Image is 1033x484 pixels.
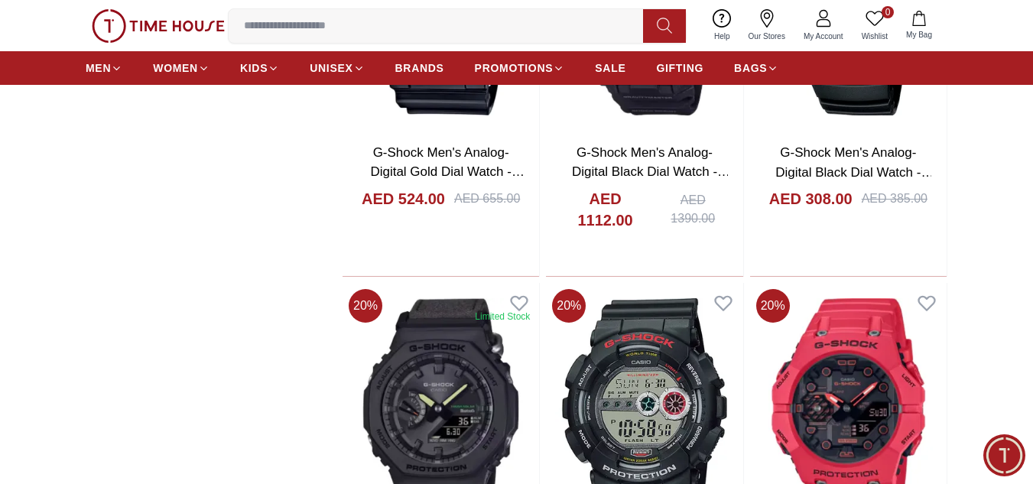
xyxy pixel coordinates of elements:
span: BAGS [734,60,767,76]
a: KIDS [240,54,279,82]
span: Hey there! Need help finding the perfect watch? I'm here if you have any questions or need a quic... [26,236,229,307]
a: SALE [595,54,625,82]
img: ... [92,9,225,43]
a: PROMOTIONS [475,54,565,82]
a: G-Shock Men's Analog-Digital Black Dial Watch - GR-B300-1ADR [572,145,730,199]
span: 0 [882,6,894,18]
div: Limited Stock [475,310,530,323]
h4: AED 308.00 [769,188,853,210]
span: PROMOTIONS [475,60,554,76]
span: WOMEN [153,60,198,76]
span: Our Stores [742,31,791,42]
div: Chat Widget [983,434,1025,476]
span: GIFTING [656,60,703,76]
span: 20 % [552,289,586,323]
a: BAGS [734,54,778,82]
div: AED 655.00 [454,190,520,208]
span: 03:21 PM [204,300,243,310]
span: My Account [797,31,849,42]
a: G-Shock Men's Analog-Digital Gold Dial Watch - GA-400GB-1A9 [370,145,525,199]
em: Back [11,11,42,42]
span: Help [708,31,736,42]
a: Help [705,6,739,45]
div: AED 385.00 [862,190,927,208]
span: MEN [86,60,111,76]
span: Wishlist [856,31,894,42]
span: SALE [595,60,625,76]
span: My Bag [900,29,938,41]
a: Our Stores [739,6,794,45]
span: KIDS [240,60,268,76]
a: GIFTING [656,54,703,82]
a: MEN [86,54,122,82]
a: UNISEX [310,54,364,82]
span: UNISEX [310,60,352,76]
div: Time House Support [81,20,255,34]
span: BRANDS [395,60,444,76]
a: WOMEN [153,54,210,82]
button: My Bag [897,8,941,44]
img: Profile picture of Time House Support [47,14,73,40]
a: BRANDS [395,54,444,82]
span: 20 % [349,289,382,323]
a: 0Wishlist [853,6,897,45]
h4: AED 524.00 [362,188,445,210]
textarea: We are here to help you [4,333,302,409]
div: Time House Support [15,205,302,221]
span: 20 % [756,289,790,323]
div: AED 1390.00 [658,191,728,228]
em: Blush [87,234,102,250]
a: G-Shock Men's Analog-Digital Black Dial Watch - AW-591-2ADR [775,145,934,199]
h4: AED 1112.00 [561,188,649,231]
